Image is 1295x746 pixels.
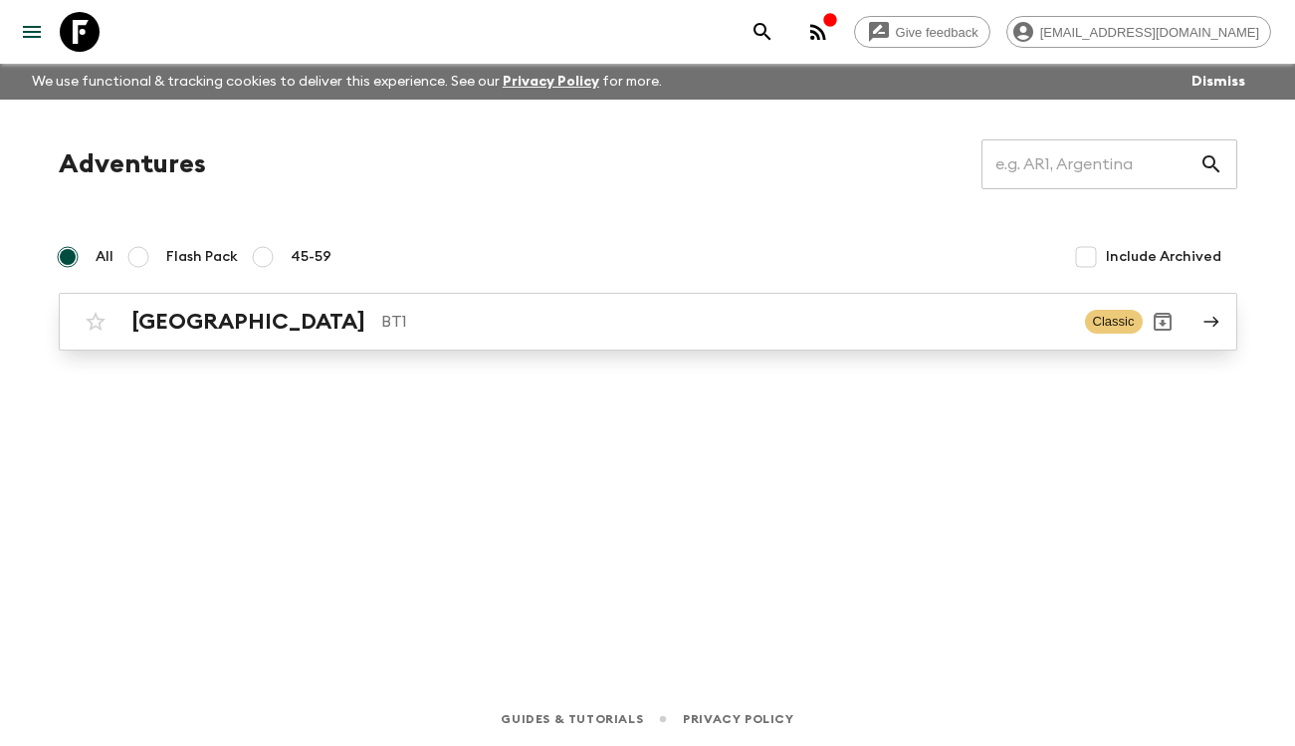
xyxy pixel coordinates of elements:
a: [GEOGRAPHIC_DATA]BT1ClassicArchive [59,293,1237,351]
a: Guides & Tutorials [501,708,643,730]
span: Include Archived [1106,247,1221,267]
span: Classic [1085,310,1143,334]
div: [EMAIL_ADDRESS][DOMAIN_NAME] [1006,16,1271,48]
a: Give feedback [854,16,990,48]
button: Archive [1143,302,1183,342]
h2: [GEOGRAPHIC_DATA] [131,309,365,335]
input: e.g. AR1, Argentina [981,136,1199,192]
a: Privacy Policy [683,708,793,730]
p: BT1 [381,310,1069,334]
span: Flash Pack [166,247,238,267]
span: All [96,247,113,267]
button: search adventures [743,12,782,52]
a: Privacy Policy [503,75,599,89]
p: We use functional & tracking cookies to deliver this experience. See our for more. [24,64,670,100]
span: 45-59 [291,247,331,267]
span: Give feedback [885,25,989,40]
h1: Adventures [59,144,206,184]
button: menu [12,12,52,52]
button: Dismiss [1187,68,1250,96]
span: [EMAIL_ADDRESS][DOMAIN_NAME] [1029,25,1270,40]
